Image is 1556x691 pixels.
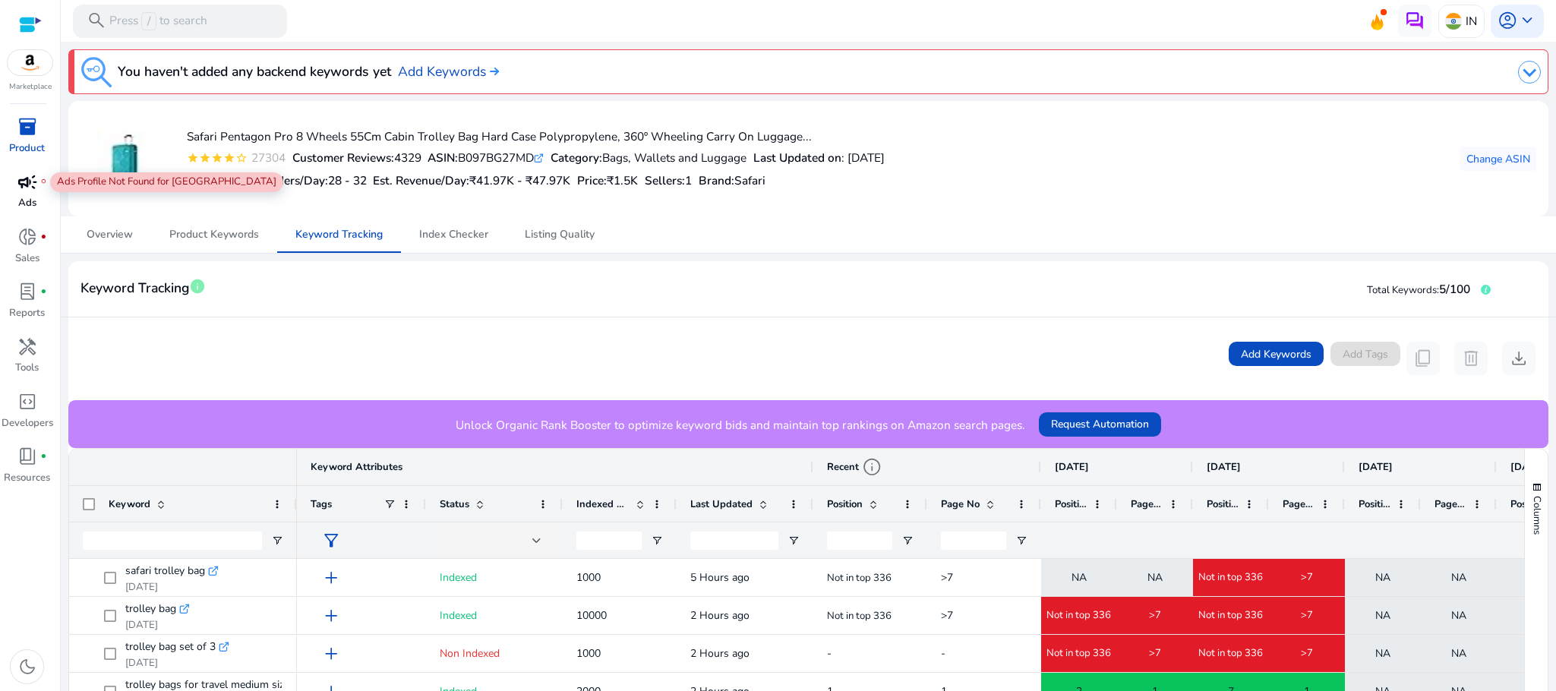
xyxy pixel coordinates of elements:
[690,532,778,550] input: Last Updated Filter Input
[690,570,750,585] span: 5 Hours ago
[83,532,262,550] input: Keyword Filter Input
[1241,346,1311,362] span: Add Keywords
[321,644,341,664] span: add
[15,251,39,267] p: Sales
[551,150,602,166] b: Category:
[187,152,199,164] mat-icon: star
[1051,416,1149,432] span: Request Automation
[1301,647,1313,661] span: >7
[428,149,544,166] div: B097BG27MD
[1149,609,1161,623] span: >7
[827,532,892,550] input: Position Filter Input
[4,471,50,486] p: Resources
[941,608,953,623] span: >7
[1055,497,1087,511] span: Position
[576,532,642,550] input: Indexed Products Filter Input
[577,174,638,188] h5: Price:
[1502,342,1535,375] button: download
[118,62,391,81] h3: You haven't added any backend keywords yet
[241,174,367,188] h5: Est. Orders/Day:
[125,581,219,595] p: [DATE]
[827,571,892,585] span: Not in top 336
[1055,460,1089,474] span: [DATE]
[40,289,47,295] span: fiber_manual_record
[17,227,37,247] span: donut_small
[1149,647,1161,661] span: >7
[189,278,206,295] span: info
[690,608,750,623] span: 2 Hours ago
[97,131,154,188] img: 31GH8hswM3L._SS40_.jpg
[440,608,477,623] span: Indexed
[1229,342,1324,366] button: Add Keywords
[81,57,112,87] img: keyword-tracking.svg
[321,568,341,588] span: add
[699,172,731,188] span: Brand
[651,535,663,547] button: Open Filter Menu
[576,646,601,661] span: 1000
[141,12,156,30] span: /
[17,392,37,412] span: code_blocks
[1147,562,1163,593] span: NA
[292,150,394,166] b: Customer Reviews:
[525,229,595,240] span: Listing Quality
[486,67,499,76] img: arrow-right.svg
[1359,497,1390,511] span: Position
[1131,497,1163,511] span: Page No
[1518,61,1541,84] img: dropdown-arrow.svg
[1359,460,1393,474] span: [DATE]
[1445,13,1462,30] img: in.svg
[1460,147,1536,171] button: Change ASIN
[576,608,607,623] span: 10000
[169,229,259,240] span: Product Keywords
[80,275,189,301] span: Keyword Tracking
[551,149,746,166] div: Bags, Wallets and Luggage
[271,535,283,547] button: Open Filter Menu
[9,141,45,156] p: Product
[1466,8,1477,34] p: IN
[295,229,383,240] span: Keyword Tracking
[1207,497,1239,511] span: Position
[645,174,692,188] h5: Sellers:
[328,172,367,188] span: 28 - 32
[9,81,52,93] p: Marketplace
[1466,151,1530,167] span: Change ASIN
[17,337,37,357] span: handyman
[1510,497,1542,511] span: Position
[321,531,341,551] span: filter_alt
[40,234,47,241] span: fiber_manual_record
[1530,496,1544,535] span: Columns
[440,497,469,511] span: Status
[440,646,500,661] span: Non Indexed
[187,130,885,144] h4: Safari Pentagon Pro 8 Wheels 55Cm Cabin Trolley Bag Hard Case Polypropylene, 360º Wheeling Carry ...
[1451,562,1466,593] span: NA
[1198,647,1263,661] span: Not in top 336
[199,152,211,164] mat-icon: star
[1517,11,1537,30] span: keyboard_arrow_down
[862,457,882,477] span: info
[456,416,1025,434] p: Unlock Organic Rank Booster to optimize keyword bids and maintain top rankings on Amazon search p...
[901,535,914,547] button: Open Filter Menu
[8,50,53,75] img: amazon.svg
[699,174,765,188] h5: :
[1375,562,1390,593] span: NA
[941,532,1006,550] input: Page No Filter Input
[109,497,150,511] span: Keyword
[292,149,421,166] div: 4329
[690,646,750,661] span: 2 Hours ago
[753,150,841,166] b: Last Updated on
[235,152,248,164] mat-icon: star_border
[87,229,133,240] span: Overview
[419,229,488,240] span: Index Checker
[18,196,36,211] p: Ads
[17,446,37,466] span: book_4
[1509,349,1529,368] span: download
[607,172,638,188] span: ₹1.5K
[1072,562,1087,593] span: NA
[827,457,882,477] div: Recent
[1510,460,1545,474] span: [DATE]
[1198,571,1263,585] span: Not in top 336
[941,570,953,585] span: >7
[1198,609,1263,623] span: Not in top 336
[787,535,800,547] button: Open Filter Menu
[125,636,216,659] span: trolley bag set of 3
